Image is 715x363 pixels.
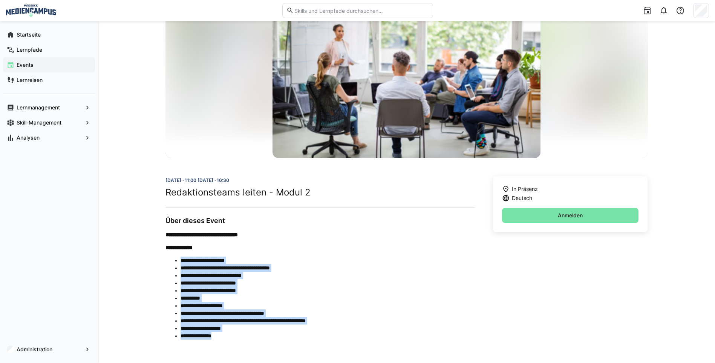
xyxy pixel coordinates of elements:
[165,177,229,183] span: [DATE] · 11:00 [DATE] · 16:30
[165,217,475,225] h3: Über dieses Event
[294,7,429,14] input: Skills und Lernpfade durchsuchen…
[557,212,584,219] span: Anmelden
[165,187,475,198] h2: Redaktionsteams leiten - Modul 2
[502,208,639,223] button: Anmelden
[512,194,532,202] span: Deutsch
[512,185,538,193] span: In Präsenz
